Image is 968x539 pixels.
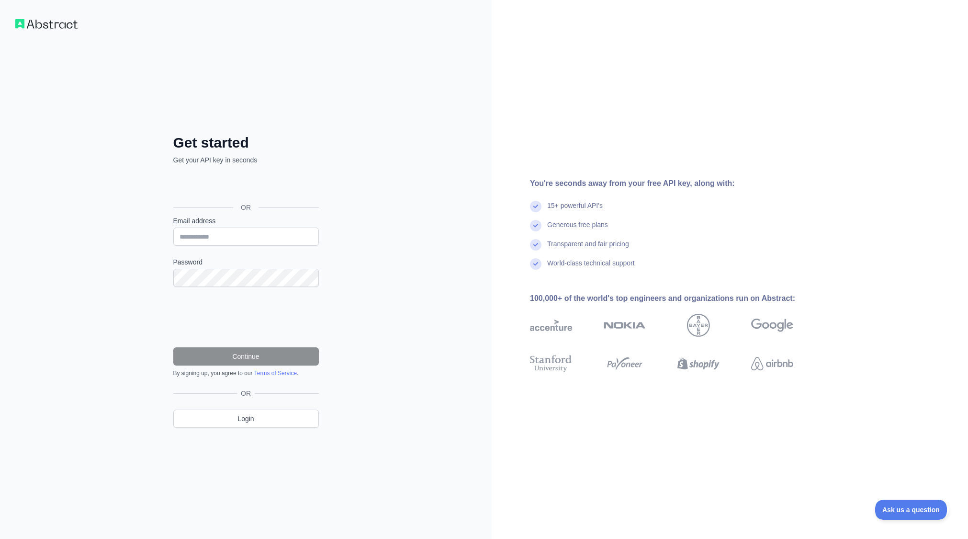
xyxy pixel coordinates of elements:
[173,216,319,226] label: Email address
[530,239,541,251] img: check mark
[530,293,824,304] div: 100,000+ of the world's top engineers and organizations run on Abstract:
[173,175,317,196] div: Inloggen met Google. Wordt geopend in een nieuw tabblad
[173,369,319,377] div: By signing up, you agree to our .
[547,220,608,239] div: Generous free plans
[677,353,720,374] img: shopify
[15,19,78,29] img: Workflow
[530,201,541,212] img: check mark
[875,500,949,520] iframe: Toggle Customer Support
[751,353,793,374] img: airbnb
[751,314,793,337] img: google
[530,178,824,189] div: You're seconds away from your free API key, along with:
[173,134,319,151] h2: Get started
[233,203,259,212] span: OR
[687,314,710,337] img: bayer
[169,175,322,196] iframe: Knop Inloggen met Google
[530,258,541,270] img: check mark
[254,370,297,377] a: Terms of Service
[173,298,319,336] iframe: reCAPTCHA
[547,258,635,277] div: World-class technical support
[604,314,646,337] img: nokia
[173,155,319,165] p: Get your API key in seconds
[547,239,629,258] div: Transparent and fair pricing
[173,410,319,428] a: Login
[530,314,572,337] img: accenture
[530,220,541,231] img: check mark
[173,257,319,267] label: Password
[604,353,646,374] img: payoneer
[547,201,603,220] div: 15+ powerful API's
[173,347,319,366] button: Continue
[237,389,255,398] span: OR
[530,353,572,374] img: stanford university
